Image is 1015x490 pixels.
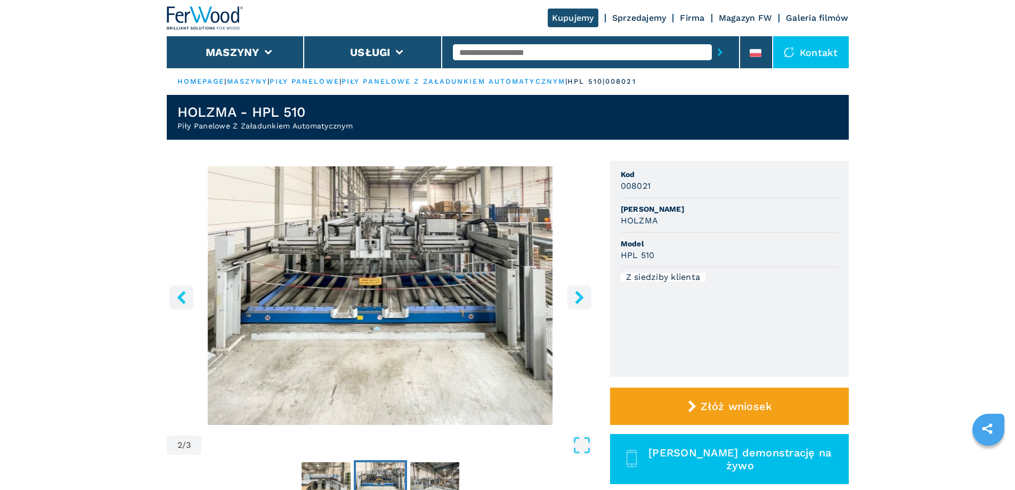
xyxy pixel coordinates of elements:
div: Kontakt [773,36,849,68]
h3: HPL 510 [621,249,655,261]
h3: HOLZMA [621,214,659,227]
a: Galeria filmów [786,13,849,23]
a: sharethis [974,415,1001,442]
button: Usługi [350,46,391,59]
span: Kod [621,169,838,180]
div: Go to Slide 2 [167,166,594,425]
div: Z siedziby klienta [621,273,706,282]
button: [PERSON_NAME] demonstrację na żywo [610,434,849,484]
a: Kupujemy [548,9,598,27]
h2: Piły Panelowe Z Załadunkiem Automatycznym [177,121,353,131]
button: Maszyny [206,46,259,59]
a: Sprzedajemy [612,13,667,23]
span: Złóż wniosek [701,400,772,413]
span: 3 [186,441,191,449]
a: Firma [680,13,704,23]
a: piły panelowe z załadunkiem automatycznym [342,77,565,85]
img: Ferwood [167,6,243,30]
span: [PERSON_NAME] demonstrację na żywo [644,446,836,472]
h3: 008021 [621,180,651,192]
span: Model [621,238,838,249]
span: | [339,77,342,85]
a: piły panelowe [270,77,339,85]
a: Magazyn FW [719,13,773,23]
span: / [182,441,186,449]
a: maszyny [227,77,268,85]
a: HOMEPAGE [177,77,225,85]
img: Piły Panelowe Z Załadunkiem Automatycznym HOLZMA HPL 510 [167,166,594,425]
span: [PERSON_NAME] [621,204,838,214]
button: left-button [169,285,193,309]
span: | [224,77,226,85]
h1: HOLZMA - HPL 510 [177,103,353,121]
span: 2 [177,441,182,449]
button: Złóż wniosek [610,388,849,425]
span: | [267,77,270,85]
p: hpl 510 | [567,77,605,86]
img: Kontakt [784,47,794,58]
button: right-button [567,285,591,309]
span: | [565,77,567,85]
iframe: Chat [970,442,1007,482]
button: Open Fullscreen [204,436,591,455]
p: 008021 [605,77,636,86]
button: submit-button [712,40,728,65]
